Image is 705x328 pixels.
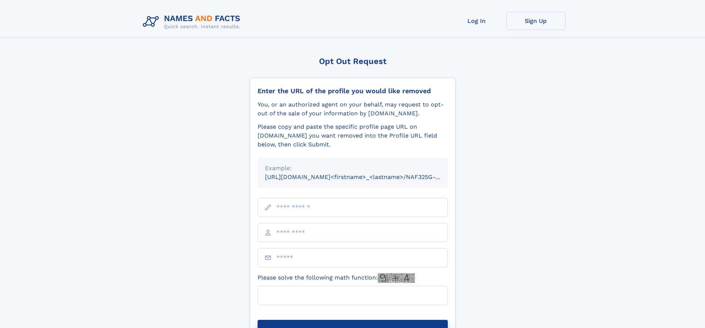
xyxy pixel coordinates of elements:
[506,12,565,30] a: Sign Up
[258,100,448,118] div: You, or an authorized agent on your behalf, may request to opt-out of the sale of your informatio...
[265,173,462,180] small: [URL][DOMAIN_NAME]<firstname>_<lastname>/NAF325G-xxxxxxxx
[250,57,456,66] div: Opt Out Request
[447,12,506,30] a: Log In
[258,273,415,283] label: Please solve the following math function:
[258,87,448,95] div: Enter the URL of the profile you would like removed
[258,122,448,149] div: Please copy and paste the specific profile page URL on [DOMAIN_NAME] you want removed into the Pr...
[140,12,246,32] img: Logo Names and Facts
[265,164,440,173] div: Example:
